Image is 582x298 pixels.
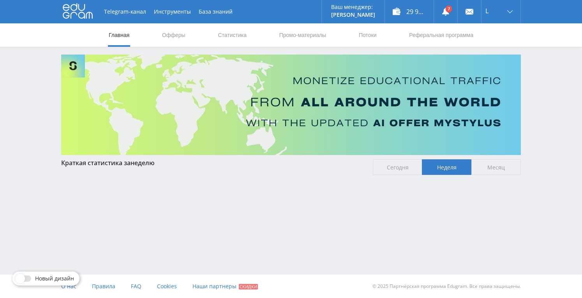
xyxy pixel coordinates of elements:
a: Промо-материалы [279,23,327,47]
span: Наши партнеры [192,282,236,290]
a: Офферы [161,23,186,47]
a: Правила [92,275,115,298]
span: Месяц [471,159,521,175]
a: Наши партнеры Скидки [192,275,258,298]
span: Скидки [239,284,258,289]
a: Реферальная программа [408,23,474,47]
span: Cookies [157,282,177,290]
a: О нас [61,275,76,298]
span: Неделя [422,159,471,175]
p: Ваш менеджер: [331,4,375,10]
div: Краткая статистика за [61,159,365,166]
span: неделю [131,159,155,167]
p: [PERSON_NAME] [331,12,375,18]
span: L [485,8,489,14]
a: Статистика [217,23,247,47]
span: О нас [61,282,76,290]
img: Banner [61,55,521,155]
span: Новый дизайн [35,275,74,282]
a: Потоки [358,23,377,47]
span: Сегодня [373,159,422,175]
span: FAQ [131,282,141,290]
div: © 2025 Партнёрская программа Edugram. Все права защищены. [295,275,521,298]
a: FAQ [131,275,141,298]
a: Cookies [157,275,177,298]
a: Главная [108,23,130,47]
span: Правила [92,282,115,290]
